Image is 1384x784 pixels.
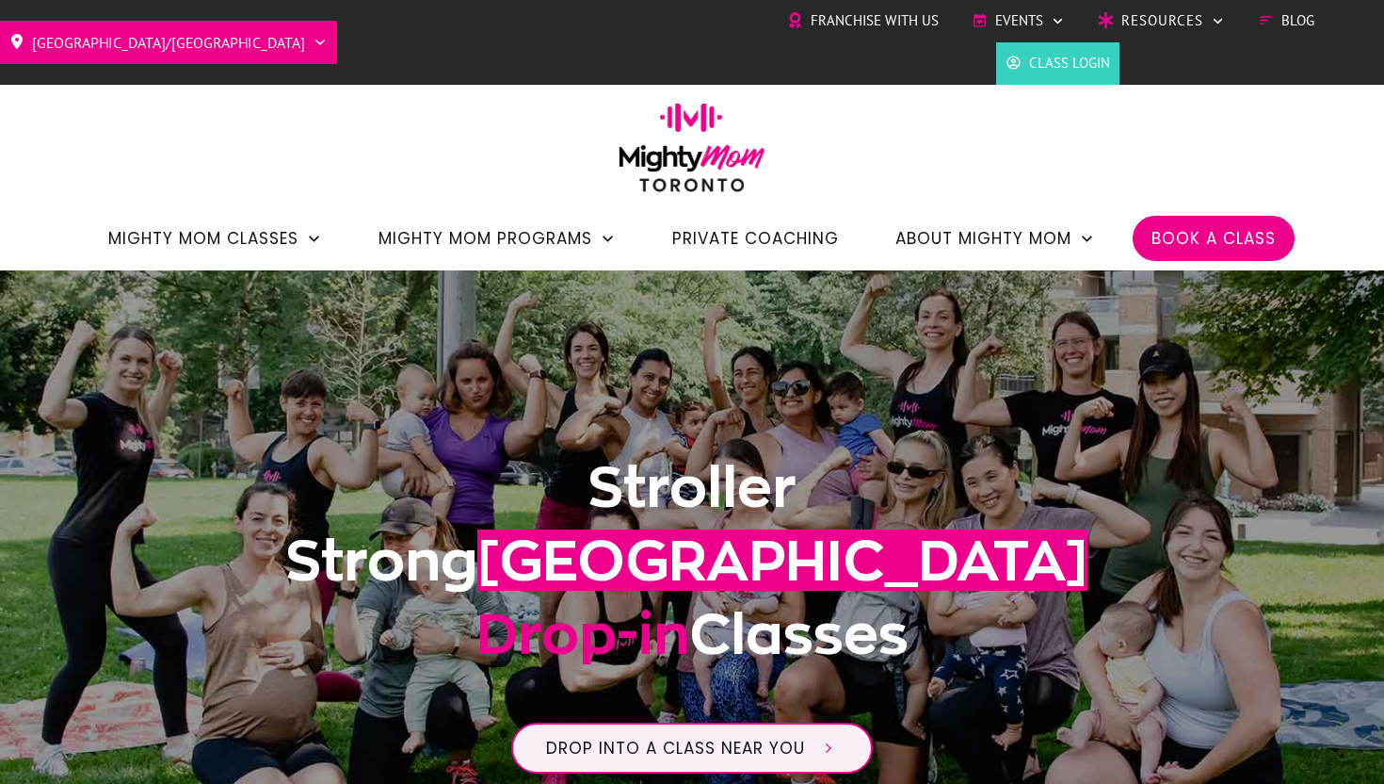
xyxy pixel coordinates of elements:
a: [GEOGRAPHIC_DATA]/[GEOGRAPHIC_DATA] [9,27,328,57]
span: Drop into a class near you [546,737,805,759]
a: Drop into a class near you [511,723,873,774]
a: About Mighty Mom [895,222,1095,254]
a: Blog [1258,7,1314,35]
a: Events [972,7,1065,35]
a: Private Coaching [672,222,839,254]
span: Mighty Mom Classes [108,222,298,254]
span: [GEOGRAPHIC_DATA] [477,530,1087,591]
a: Book a Class [1151,222,1276,254]
a: Mighty Mom Classes [108,222,322,254]
span: Mighty Mom Programs [378,222,592,254]
img: mightymom-logo-toronto [609,103,775,205]
span: Events [995,7,1043,35]
span: Drop-in [476,603,689,664]
h1: Stroller Strong Classes [185,450,1199,694]
a: Class Login [1006,49,1110,77]
span: About Mighty Mom [895,222,1071,254]
span: Blog [1281,7,1314,35]
span: Class Login [1029,49,1110,77]
a: Mighty Mom Programs [378,222,616,254]
a: Franchise with Us [787,7,939,35]
span: Resources [1121,7,1203,35]
a: Resources [1098,7,1225,35]
span: [GEOGRAPHIC_DATA]/[GEOGRAPHIC_DATA] [32,27,305,57]
span: Franchise with Us [811,7,939,35]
